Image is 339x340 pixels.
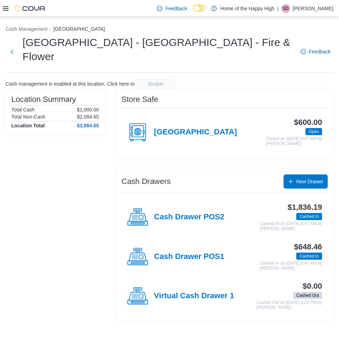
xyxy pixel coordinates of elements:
span: Feedback [309,48,331,55]
h3: $0.00 [303,282,322,290]
button: Next [6,45,18,59]
span: Cashed Out [296,292,319,299]
h4: [GEOGRAPHIC_DATA] [154,128,237,137]
button: New Drawer [284,174,328,189]
p: $1,000.00 [77,107,99,113]
button: [GEOGRAPHIC_DATA] [53,26,105,32]
span: disable [148,80,163,87]
p: Cashed In on [DATE] 8:47 AM by [PERSON_NAME] [260,221,322,231]
p: | [277,4,279,13]
h3: Store Safe [121,95,158,104]
h4: Virtual Cash Drawer 1 [154,292,234,301]
span: Open [305,128,322,135]
span: Open [309,128,319,135]
p: $2,084.65 [77,114,99,120]
span: Cashed In [299,253,319,259]
span: Cashed In [296,213,322,220]
p: [PERSON_NAME] [293,4,333,13]
span: Cashed In [296,253,322,260]
p: Home of the Happy High [220,4,274,13]
h3: $648.46 [294,243,322,251]
h6: Total Cash [11,107,35,113]
h6: Total Non-Cash [11,114,46,120]
h4: $3,084.65 [77,123,99,128]
h3: Location Summary [11,95,76,104]
h3: $600.00 [294,118,322,127]
h4: Cash Drawer POS1 [154,252,224,261]
span: SD [283,4,289,13]
button: disable [136,78,176,90]
p: Closed on [DATE] 8:47 AM by [PERSON_NAME] [266,137,322,146]
nav: An example of EuiBreadcrumbs [6,25,333,34]
img: Cova [14,5,46,12]
p: Cashed In on [DATE] 8:47 AM by [PERSON_NAME] [260,261,322,271]
h1: [GEOGRAPHIC_DATA] - [GEOGRAPHIC_DATA] - Fire & Flower [23,35,293,64]
h4: Cash Drawer POS2 [154,213,224,222]
span: Cashed In [299,213,319,220]
span: Cashed Out [293,292,322,299]
p: Cash management is enabled at this location. Click here to [6,81,135,87]
p: Cashed Out on [DATE] 3:22 PM by [PERSON_NAME] [256,300,322,310]
a: Feedback [154,1,190,16]
button: Cash Management [6,26,47,32]
span: New Drawer [296,178,323,185]
div: Sarah Davidson [281,4,290,13]
input: Dark Mode [193,5,208,12]
h3: Cash Drawers [121,177,171,186]
a: Feedback [298,45,333,59]
h3: $1,836.19 [287,203,322,212]
span: Feedback [165,5,187,12]
h4: Location Total [11,123,45,128]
